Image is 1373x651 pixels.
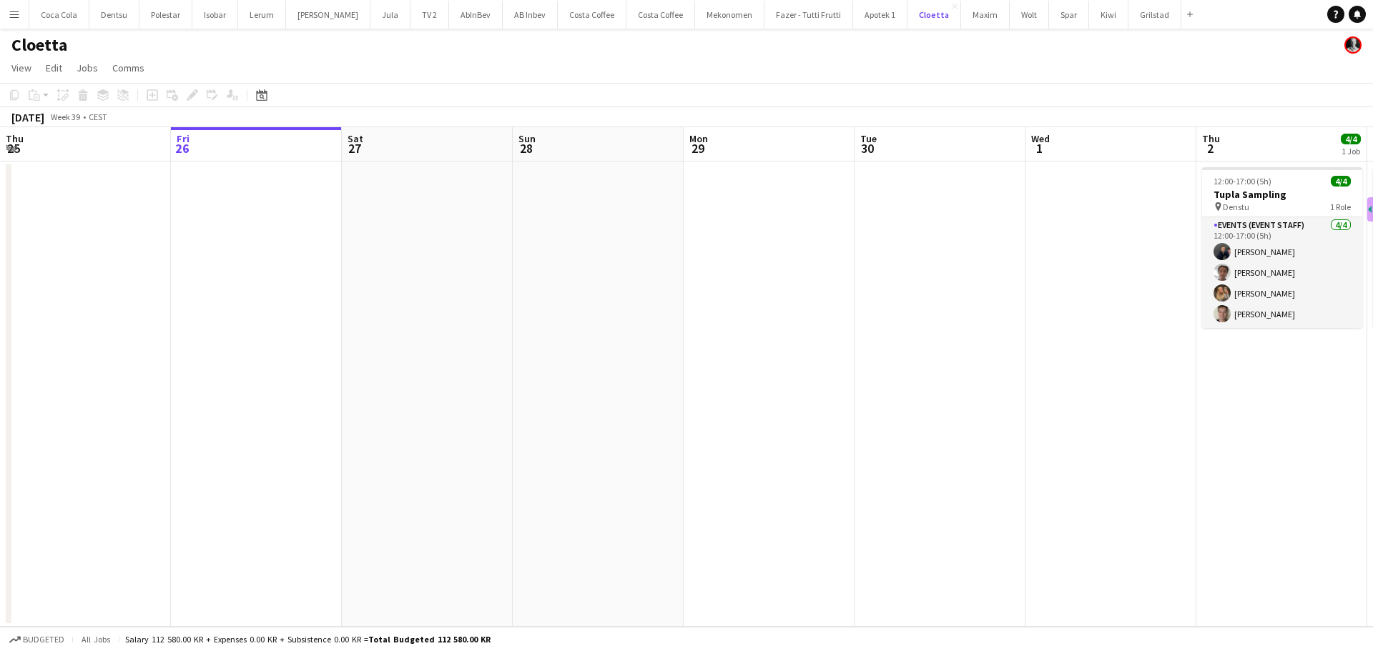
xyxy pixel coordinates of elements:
[1010,1,1049,29] button: Wolt
[449,1,503,29] button: AbInBev
[6,59,37,77] a: View
[238,1,286,29] button: Lerum
[79,634,113,645] span: All jobs
[77,61,98,74] span: Jobs
[71,59,104,77] a: Jobs
[518,132,536,145] span: Sun
[125,634,491,645] div: Salary 112 580.00 KR + Expenses 0.00 KR + Subsistence 0.00 KR =
[89,111,107,122] div: CEST
[29,1,89,29] button: Coca Cola
[370,1,410,29] button: Jula
[907,1,961,29] button: Cloetta
[1049,1,1089,29] button: Spar
[40,59,68,77] a: Edit
[139,1,192,29] button: Polestar
[764,1,853,29] button: Fazer - Tutti Frutti
[961,1,1010,29] button: Maxim
[1202,132,1220,145] span: Thu
[558,1,626,29] button: Costa Coffee
[1342,146,1360,156] div: 1 Job
[1330,202,1351,212] span: 1 Role
[112,61,144,74] span: Comms
[695,1,764,29] button: Mekonomen
[7,632,67,647] button: Budgeted
[626,1,695,29] button: Costa Coffee
[286,1,370,29] button: [PERSON_NAME]
[1089,1,1128,29] button: Kiwi
[177,132,190,145] span: Fri
[348,132,363,145] span: Sat
[410,1,449,29] button: TV 2
[345,140,363,156] span: 27
[11,34,67,56] h1: Cloetta
[1341,134,1361,144] span: 4/4
[860,132,877,145] span: Tue
[174,140,190,156] span: 26
[368,634,491,645] span: Total Budgeted 112 580.00 KR
[11,61,31,74] span: View
[1128,1,1181,29] button: Grilstad
[1029,140,1050,156] span: 1
[1202,217,1362,328] app-card-role: Events (Event Staff)4/412:00-17:00 (5h)[PERSON_NAME][PERSON_NAME][PERSON_NAME][PERSON_NAME]
[1331,176,1351,187] span: 4/4
[1202,188,1362,201] h3: Tupla Sampling
[1031,132,1050,145] span: Wed
[1214,176,1271,187] span: 12:00-17:00 (5h)
[1344,36,1362,54] app-user-avatar: Martin Torstensen
[46,61,62,74] span: Edit
[47,111,83,122] span: Week 39
[1200,140,1220,156] span: 2
[4,140,24,156] span: 25
[858,140,877,156] span: 30
[1223,202,1249,212] span: Denstu
[689,132,708,145] span: Mon
[23,635,64,645] span: Budgeted
[516,140,536,156] span: 28
[687,140,708,156] span: 29
[11,110,44,124] div: [DATE]
[1202,167,1362,328] app-job-card: 12:00-17:00 (5h)4/4Tupla Sampling Denstu1 RoleEvents (Event Staff)4/412:00-17:00 (5h)[PERSON_NAME...
[853,1,907,29] button: Apotek 1
[89,1,139,29] button: Dentsu
[192,1,238,29] button: Isobar
[503,1,558,29] button: AB Inbev
[107,59,150,77] a: Comms
[6,132,24,145] span: Thu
